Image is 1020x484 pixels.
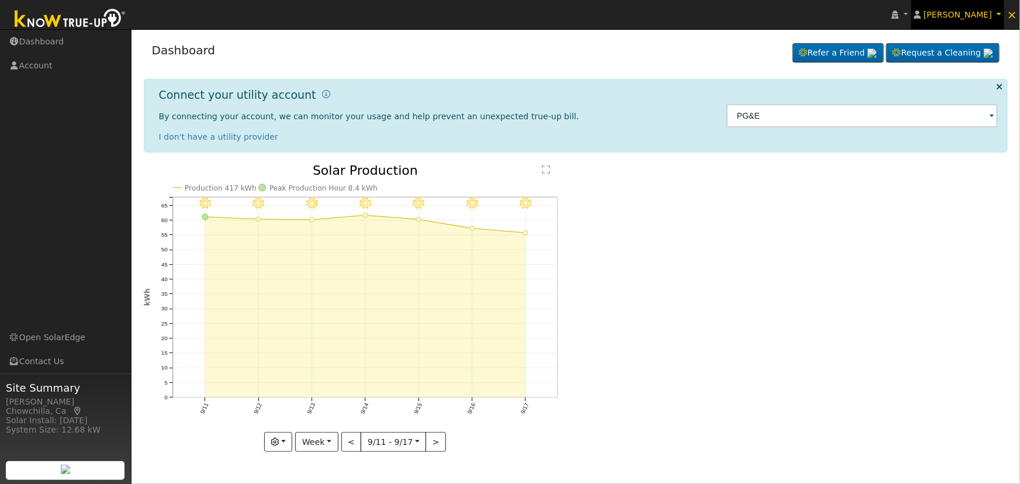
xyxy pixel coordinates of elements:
[161,306,168,312] text: 30
[72,406,82,416] a: Map
[6,405,125,417] div: Chowchilla, Ca
[161,261,168,268] text: 45
[253,402,263,416] text: 9/12
[341,432,362,452] button: <
[867,49,877,58] img: retrieve
[417,217,421,222] circle: onclick=""
[161,320,168,327] text: 25
[524,231,528,236] circle: onclick=""
[466,402,477,416] text: 9/16
[1007,8,1017,22] span: ×
[159,88,316,102] h1: Connect your utility account
[164,379,168,386] text: 5
[161,202,168,209] text: 65
[520,402,530,416] text: 9/17
[359,402,370,416] text: 9/14
[161,247,168,253] text: 50
[542,165,550,174] text: 
[159,132,278,141] a: I don't have a utility provider
[924,10,992,19] span: [PERSON_NAME]
[886,43,1000,63] a: Request a Cleaning
[426,432,446,452] button: >
[6,424,125,436] div: System Size: 12.68 kW
[470,226,475,231] circle: onclick=""
[256,217,261,222] circle: onclick=""
[6,380,125,396] span: Site Summary
[520,198,532,210] i: 9/17 - Clear
[61,465,70,474] img: retrieve
[359,198,371,210] i: 9/14 - Clear
[269,184,378,192] text: Peak Production Hour 8.4 kWh
[161,336,168,342] text: 20
[313,163,418,178] text: Solar Production
[161,276,168,282] text: 40
[309,217,314,222] circle: onclick=""
[466,198,478,210] i: 9/16 - Clear
[793,43,884,63] a: Refer a Friend
[199,402,209,416] text: 9/11
[363,213,368,218] circle: onclick=""
[161,365,168,371] text: 10
[306,198,318,210] i: 9/13 - Clear
[253,198,264,210] i: 9/12 - Clear
[159,112,579,121] span: By connecting your account, we can monitor your usage and help prevent an unexpected true-up bill.
[164,395,168,401] text: 0
[295,432,338,452] button: Week
[9,6,132,33] img: Know True-Up
[202,214,208,220] circle: onclick=""
[361,432,426,452] button: 9/11 - 9/17
[161,232,168,238] text: 55
[727,104,998,127] input: Select a Utility
[6,414,125,427] div: Solar Install: [DATE]
[199,198,211,210] i: 9/11 - Clear
[152,43,216,57] a: Dashboard
[413,402,423,416] text: 9/15
[161,291,168,298] text: 35
[6,396,125,408] div: [PERSON_NAME]
[185,184,257,192] text: Production 417 kWh
[306,402,316,416] text: 9/13
[161,217,168,223] text: 60
[413,198,425,210] i: 9/15 - Clear
[984,49,993,58] img: retrieve
[161,350,168,357] text: 15
[143,289,151,306] text: kWh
